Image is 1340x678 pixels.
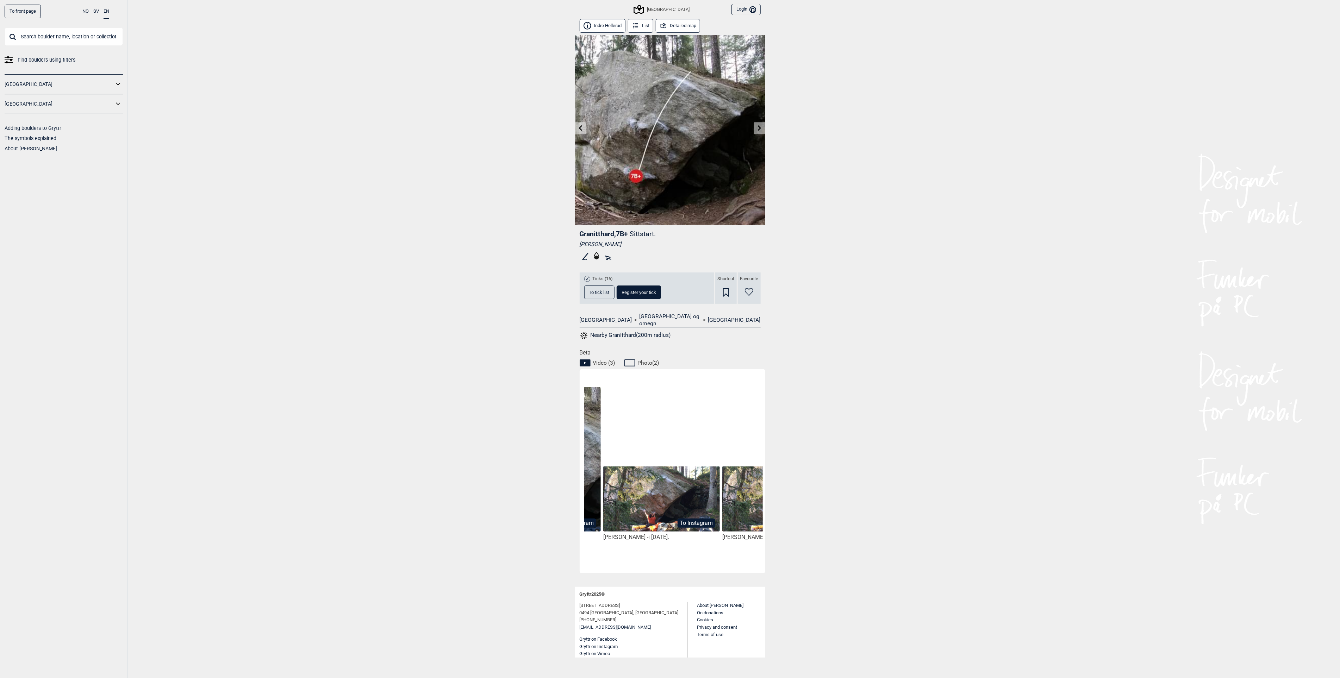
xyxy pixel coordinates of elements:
button: Nearby Granitthard(200m radius) [580,331,671,340]
span: [STREET_ADDRESS] [580,602,620,609]
a: About [PERSON_NAME] [5,146,57,151]
span: Granitthard , 7B+ [580,230,628,238]
a: [GEOGRAPHIC_DATA] og omegn [640,313,701,327]
a: About [PERSON_NAME] [697,603,744,608]
div: Beta [580,349,765,573]
span: [PHONE_NUMBER] [580,616,617,624]
button: Gryttr on Facebook [580,636,617,643]
span: 0494 [GEOGRAPHIC_DATA], [GEOGRAPHIC_DATA] [580,609,679,617]
button: Indre Hellerud [580,19,626,33]
span: To tick list [589,290,610,295]
span: Register your tick [622,290,656,295]
img: Granitthard 7 B Ostmarka Lia 1 [603,466,719,532]
span: Video ( 3 ) [593,359,615,366]
button: List [628,19,654,33]
input: Search boulder name, location or collection [5,27,123,46]
span: Photo ( 2 ) [638,359,659,366]
p: Sittstart. [630,230,656,238]
a: Find boulders using filters [5,55,123,65]
img: Granitthard 7 B Ostmarka Lia 2 [722,466,839,532]
a: [EMAIL_ADDRESS][DOMAIN_NAME] [580,624,651,631]
a: [GEOGRAPHIC_DATA] [580,316,632,324]
button: To tick list [584,285,615,299]
div: Shortcut [715,272,737,304]
nav: > > [580,313,761,327]
a: Adding boulders to Gryttr [5,125,61,131]
a: [GEOGRAPHIC_DATA] [708,316,761,324]
button: Register your tick [617,285,661,299]
button: Gryttr on Instagram [580,643,618,651]
a: Privacy and consent [697,624,737,630]
span: Ticks (16) [593,276,613,282]
button: NO [82,5,89,18]
a: The symbols explained [5,136,56,141]
button: EN [104,5,109,19]
img: Granitthard 200415 [575,35,765,225]
span: Find boulders using filters [18,55,75,65]
button: Gryttr on Vimeo [580,650,610,658]
div: [PERSON_NAME] [580,241,761,248]
a: Terms of use [697,632,724,637]
a: [GEOGRAPHIC_DATA] [5,99,114,109]
div: [GEOGRAPHIC_DATA] [635,5,690,14]
button: SV [93,5,99,18]
div: [PERSON_NAME] - [603,534,719,541]
span: Favourite [740,276,758,282]
a: [GEOGRAPHIC_DATA] [5,79,114,89]
button: To Instagram [678,519,715,528]
div: Gryttr 2025 © [580,587,761,602]
a: To front page [5,5,41,18]
a: Cookies [697,617,713,622]
div: [PERSON_NAME] - [722,534,839,541]
span: i [DATE]. [648,534,669,540]
a: On donations [697,610,724,615]
button: Detailed map [656,19,700,33]
button: Login [731,4,760,15]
